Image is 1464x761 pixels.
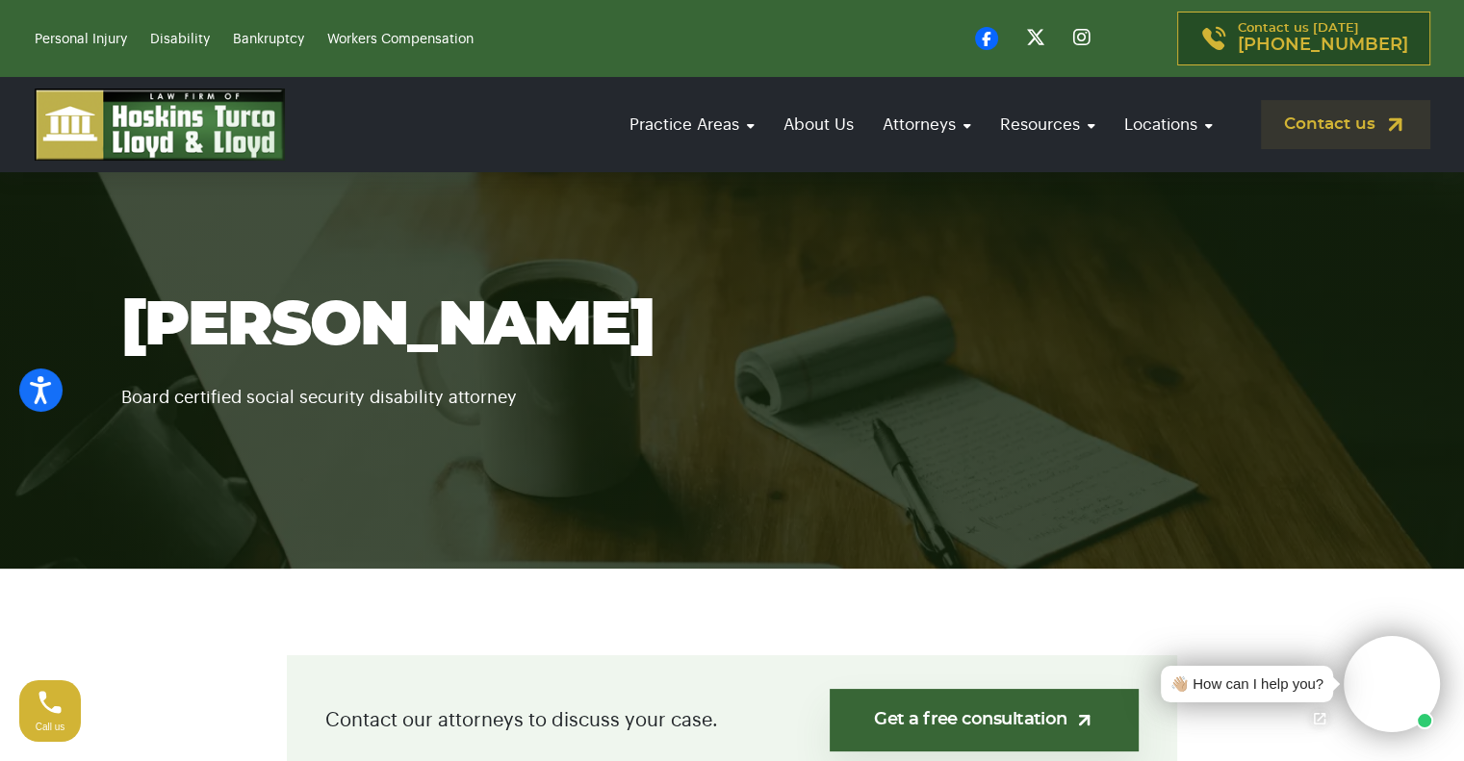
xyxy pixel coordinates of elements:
a: Practice Areas [620,97,764,152]
a: Contact us [1261,100,1430,149]
a: About Us [774,97,863,152]
a: Resources [990,97,1105,152]
span: [PHONE_NUMBER] [1238,36,1408,55]
h1: [PERSON_NAME] [121,292,1344,360]
a: Workers Compensation [327,33,474,46]
a: Bankruptcy [233,33,304,46]
p: Board certified social security disability attorney [121,360,1344,412]
a: Disability [150,33,210,46]
span: Call us [36,722,65,732]
p: Contact us [DATE] [1238,22,1408,55]
a: Contact us [DATE][PHONE_NUMBER] [1177,12,1430,65]
div: 👋🏼 How can I help you? [1170,673,1323,696]
a: Get a free consultation [830,689,1139,751]
img: arrow-up-right-light.svg [1074,710,1094,730]
a: Personal Injury [35,33,127,46]
img: logo [35,89,285,161]
a: Open chat [1299,698,1340,739]
a: Attorneys [873,97,981,152]
a: Locations [1115,97,1222,152]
